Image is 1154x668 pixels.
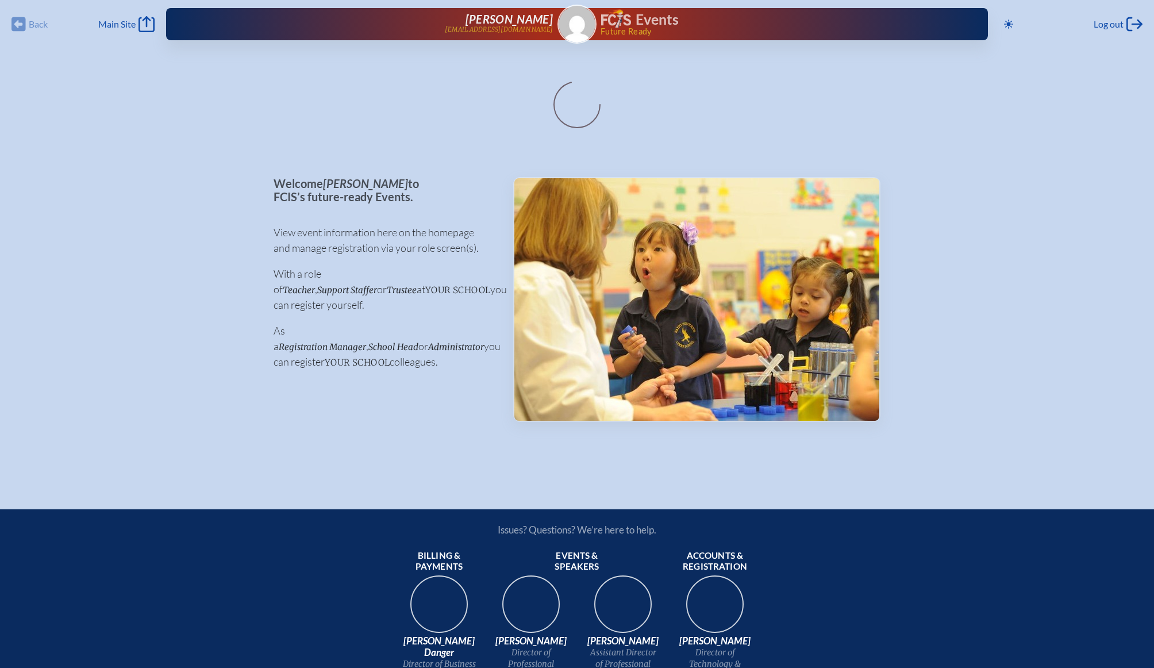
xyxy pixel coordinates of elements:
[514,178,879,421] img: Events
[387,285,417,295] span: Trustee
[466,12,553,26] span: [PERSON_NAME]
[398,550,480,573] span: Billing & payments
[375,524,779,536] p: Issues? Questions? We’re here to help.
[601,9,951,36] div: FCIS Events — Future ready
[494,572,568,646] img: 94e3d245-ca72-49ea-9844-ae84f6d33c0f
[98,18,136,30] span: Main Site
[678,572,752,646] img: b1ee34a6-5a78-4519-85b2-7190c4823173
[1094,18,1124,30] span: Log out
[582,635,664,647] span: [PERSON_NAME]
[274,323,495,370] p: As a , or you can register colleagues.
[368,341,418,352] span: School Head
[557,5,597,44] a: Gravatar
[490,635,572,647] span: [PERSON_NAME]
[325,357,390,368] span: your school
[601,28,951,36] span: Future Ready
[559,6,595,43] img: Gravatar
[674,550,756,573] span: Accounts & registration
[279,341,366,352] span: Registration Manager
[203,13,553,36] a: [PERSON_NAME][EMAIL_ADDRESS][DOMAIN_NAME]
[428,341,484,352] span: Administrator
[674,635,756,647] span: [PERSON_NAME]
[402,572,476,646] img: 9c64f3fb-7776-47f4-83d7-46a341952595
[425,285,490,295] span: your school
[98,16,155,32] a: Main Site
[274,266,495,313] p: With a role of , or at you can register yourself.
[274,225,495,256] p: View event information here on the homepage and manage registration via your role screen(s).
[283,285,315,295] span: Teacher
[445,26,553,33] p: [EMAIL_ADDRESS][DOMAIN_NAME]
[323,176,408,190] span: [PERSON_NAME]
[536,550,618,573] span: Events & speakers
[317,285,377,295] span: Support Staffer
[274,177,495,203] p: Welcome to FCIS’s future-ready Events.
[398,635,480,658] span: [PERSON_NAME] Danger
[586,572,660,646] img: 545ba9c4-c691-43d5-86fb-b0a622cbeb82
